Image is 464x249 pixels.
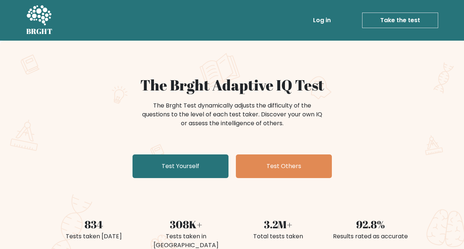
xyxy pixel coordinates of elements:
[237,216,320,232] div: 3.2M+
[144,216,228,232] div: 308K+
[26,27,53,36] h5: BRGHT
[133,154,228,178] a: Test Yourself
[310,13,334,28] a: Log in
[52,216,135,232] div: 834
[329,216,412,232] div: 92.8%
[26,3,53,38] a: BRGHT
[237,232,320,241] div: Total tests taken
[236,154,332,178] a: Test Others
[329,232,412,241] div: Results rated as accurate
[362,13,438,28] a: Take the test
[52,76,412,94] h1: The Brght Adaptive IQ Test
[140,101,324,128] div: The Brght Test dynamically adjusts the difficulty of the questions to the level of each test take...
[52,232,135,241] div: Tests taken [DATE]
